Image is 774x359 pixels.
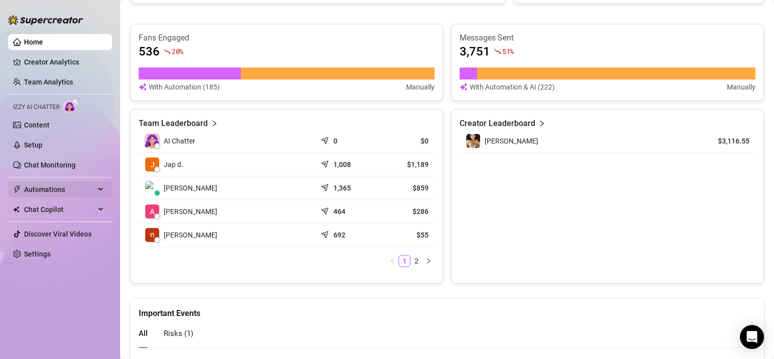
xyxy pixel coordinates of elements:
[386,255,399,267] button: left
[24,230,92,238] a: Discover Viral Videos
[494,48,501,55] span: fall
[145,204,159,218] img: ann
[333,230,345,240] article: 692
[145,181,159,195] img: Cathy
[321,205,331,215] span: send
[406,81,435,92] article: Manually
[386,255,399,267] li: Previous Page
[24,201,95,217] span: Chat Copilot
[139,81,147,92] img: svg%3e
[399,255,411,267] li: 1
[390,258,396,264] span: left
[164,206,217,217] span: [PERSON_NAME]
[164,135,195,146] span: AI Chatter
[24,78,73,86] a: Team Analytics
[164,329,193,338] span: Risks ( 1 )
[727,81,755,92] article: Manually
[399,255,410,266] a: 1
[411,255,422,266] a: 2
[333,206,345,216] article: 464
[381,183,429,193] article: $859
[333,183,351,193] article: 1,365
[145,133,160,148] img: izzy-ai-chatter-avatar-DDCN_rTZ.svg
[164,182,217,193] span: [PERSON_NAME]
[64,98,79,113] img: AI Chatter
[411,255,423,267] li: 2
[485,137,538,145] span: [PERSON_NAME]
[24,54,104,70] a: Creator Analytics
[460,81,468,92] img: svg%3e
[164,159,183,170] span: Jap d.
[470,81,555,92] article: With Automation & AI (222)
[466,134,480,148] img: vixie
[321,134,331,144] span: send
[24,121,50,129] a: Content
[139,299,755,319] div: Important Events
[381,206,429,216] article: $286
[333,136,337,146] article: 0
[149,81,220,92] article: With Automation (185)
[460,117,535,129] article: Creator Leaderboard
[24,38,43,46] a: Home
[139,117,208,129] article: Team Leaderboard
[704,136,749,146] article: $3,116.55
[164,48,171,55] span: fall
[139,329,148,338] span: All
[139,32,435,43] article: Fans Engaged
[13,102,60,112] span: Izzy AI Chatter
[423,255,435,267] button: right
[502,46,514,56] span: 51 %
[24,181,95,197] span: Automations
[321,228,331,238] span: send
[460,32,755,43] article: Messages Sent
[381,136,429,146] article: $0
[145,228,159,242] img: neal villones
[333,159,351,169] article: 1,008
[164,229,217,240] span: [PERSON_NAME]
[538,117,545,129] span: right
[321,181,331,191] span: send
[423,255,435,267] li: Next Page
[13,206,20,213] img: Chat Copilot
[211,117,218,129] span: right
[172,46,183,56] span: 20 %
[145,157,159,171] img: Jap de Jesus
[381,159,429,169] article: $1,189
[8,15,83,25] img: logo-BBDzfeDw.svg
[381,230,429,240] article: $55
[13,185,21,193] span: thunderbolt
[460,43,490,59] article: 3,751
[321,158,331,168] span: send
[24,141,43,149] a: Setup
[24,250,51,258] a: Settings
[139,43,160,59] article: 536
[24,161,76,169] a: Chat Monitoring
[426,258,432,264] span: right
[740,325,764,349] div: Open Intercom Messenger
